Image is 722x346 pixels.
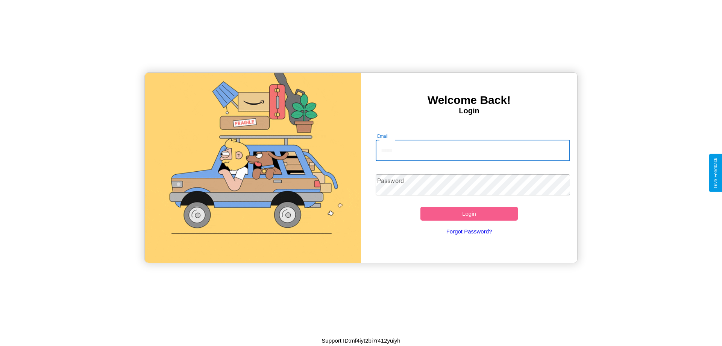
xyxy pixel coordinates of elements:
[361,107,577,115] h4: Login
[377,133,389,139] label: Email
[372,221,567,242] a: Forgot Password?
[713,158,718,188] div: Give Feedback
[361,94,577,107] h3: Welcome Back!
[145,73,361,263] img: gif
[420,207,518,221] button: Login
[322,335,400,346] p: Support ID: mf4iyt2bi7r412yuiyh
